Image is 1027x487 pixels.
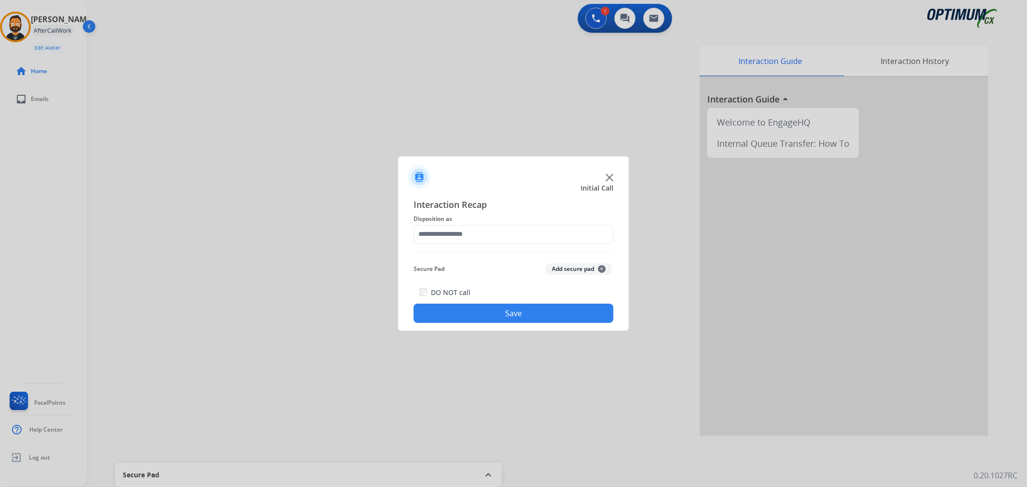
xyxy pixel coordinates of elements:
[431,288,470,297] label: DO NOT call
[414,263,444,275] span: Secure Pad
[598,265,606,273] span: +
[408,166,431,189] img: contactIcon
[414,213,613,225] span: Disposition as
[546,263,611,275] button: Add secure pad+
[974,470,1017,481] p: 0.20.1027RC
[414,198,613,213] span: Interaction Recap
[581,183,613,193] span: Initial Call
[414,304,613,323] button: Save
